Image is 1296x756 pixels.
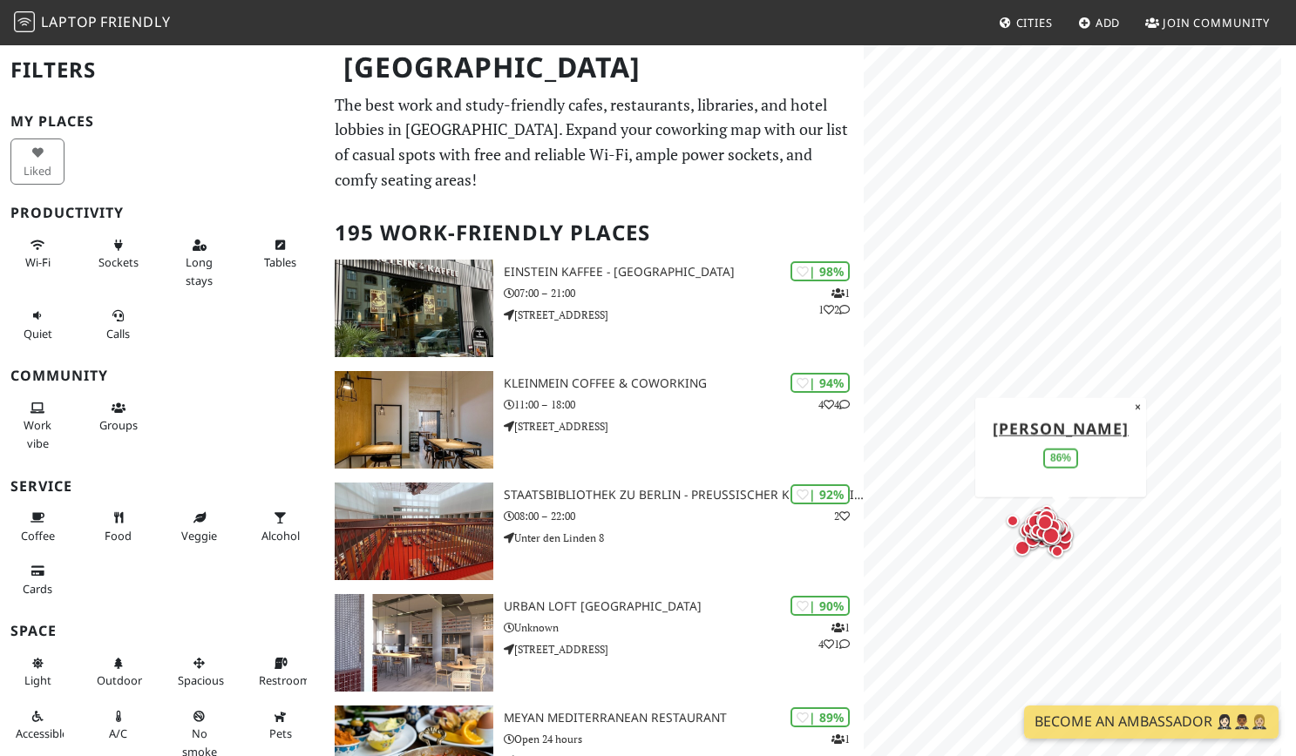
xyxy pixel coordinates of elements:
img: Einstein Kaffee - Charlottenburg [335,260,494,357]
p: Open 24 hours [504,731,864,747]
a: Become an Ambassador 🤵🏻‍♀️🤵🏾‍♂️🤵🏼‍♀️ [1024,705,1279,739]
span: Alcohol [261,528,300,543]
div: Map marker [1034,518,1069,553]
button: Calls [92,301,146,348]
span: Food [105,528,132,543]
button: Tables [254,231,308,277]
div: | 89% [790,707,850,727]
span: Laptop [41,12,98,31]
p: 11:00 – 18:00 [504,396,864,413]
a: Staatsbibliothek zu Berlin - Preußischer Kulturbesitz | 92% 2 Staatsbibliothek zu Berlin - Preußi... [324,483,865,580]
button: Quiet [10,301,64,348]
button: Close popup [1130,397,1146,416]
div: | 98% [790,261,850,281]
span: Join Community [1163,15,1270,30]
p: 08:00 – 22:00 [504,508,864,524]
p: [STREET_ADDRESS] [504,307,864,323]
span: Friendly [100,12,170,31]
button: Spacious [173,649,227,695]
p: 4 4 [818,396,850,413]
p: 07:00 – 21:00 [504,285,864,301]
div: Map marker [1027,504,1062,539]
span: Coffee [21,528,55,543]
p: Unknown [504,619,864,636]
a: Join Community [1138,7,1277,38]
span: Credit cards [23,581,52,597]
span: Natural light [24,672,51,688]
div: Map marker [1028,505,1062,540]
p: [STREET_ADDRESS] [504,418,864,435]
button: Pets [254,702,308,748]
a: Add [1071,7,1128,38]
button: Veggie [173,503,227,550]
div: Map marker [995,503,1030,538]
span: Air conditioned [109,726,127,741]
div: Map marker [1018,504,1053,539]
h3: Einstein Kaffee - [GEOGRAPHIC_DATA] [504,265,864,280]
h3: URBAN LOFT [GEOGRAPHIC_DATA] [504,599,864,614]
span: Work-friendly tables [264,254,296,270]
div: Map marker [1020,515,1055,550]
button: Alcohol [254,503,308,550]
h1: [GEOGRAPHIC_DATA] [329,44,861,91]
span: People working [24,417,51,450]
div: Map marker [1021,502,1055,537]
a: URBAN LOFT Berlin | 90% 141 URBAN LOFT [GEOGRAPHIC_DATA] Unknown [STREET_ADDRESS] [324,594,865,692]
div: 86% [1043,448,1078,468]
h3: KleinMein Coffee & Coworking [504,376,864,391]
h3: Staatsbibliothek zu Berlin - Preußischer Kulturbesitz [504,488,864,503]
div: Map marker [1021,516,1055,551]
h3: Service [10,478,314,495]
button: Wi-Fi [10,231,64,277]
a: [PERSON_NAME] [993,417,1129,438]
div: Map marker [1021,499,1056,534]
h3: Community [10,368,314,384]
span: Veggie [181,528,217,543]
span: Cities [1016,15,1053,30]
div: Map marker [1005,530,1040,565]
button: Long stays [173,231,227,294]
div: Map marker [1029,500,1064,535]
button: A/C [92,702,146,748]
div: Map marker [1015,514,1050,549]
button: Outdoor [92,649,146,695]
h3: Productivity [10,205,314,221]
a: LaptopFriendly LaptopFriendly [14,8,171,38]
a: KleinMein Coffee & Coworking | 94% 44 KleinMein Coffee & Coworking 11:00 – 18:00 [STREET_ADDRESS] [324,371,865,469]
button: Sockets [92,231,146,277]
div: Map marker [1015,522,1050,557]
span: Accessible [16,726,68,741]
div: | 90% [790,596,850,616]
p: 1 1 2 [818,285,850,318]
div: Map marker [1012,511,1047,546]
h2: 195 Work-Friendly Places [335,206,854,260]
p: 1 4 1 [818,619,850,652]
button: Restroom [254,649,308,695]
a: Cities [992,7,1060,38]
h2: Filters [10,44,314,97]
div: Map marker [1019,500,1054,535]
p: [STREET_ADDRESS] [504,641,864,658]
span: Outdoor area [97,672,142,688]
div: | 92% [790,484,850,504]
div: Map marker [1036,520,1071,555]
p: 1 [831,731,850,747]
button: Work vibe [10,394,64,457]
button: Light [10,649,64,695]
button: Groups [92,394,146,440]
div: Map marker [1032,521,1067,556]
div: Map marker [1029,499,1064,534]
span: Quiet [24,326,52,341]
span: Long stays [186,254,213,287]
button: Cards [10,557,64,603]
img: LaptopFriendly [14,11,35,32]
span: Add [1096,15,1121,30]
div: Map marker [1024,498,1059,533]
div: Map marker [1028,506,1063,541]
span: Pet friendly [269,726,292,741]
div: Map marker [1022,501,1057,536]
div: | 94% [790,373,850,393]
img: URBAN LOFT Berlin [335,594,494,692]
span: Restroom [259,672,310,688]
img: Staatsbibliothek zu Berlin - Preußischer Kulturbesitz [335,483,494,580]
